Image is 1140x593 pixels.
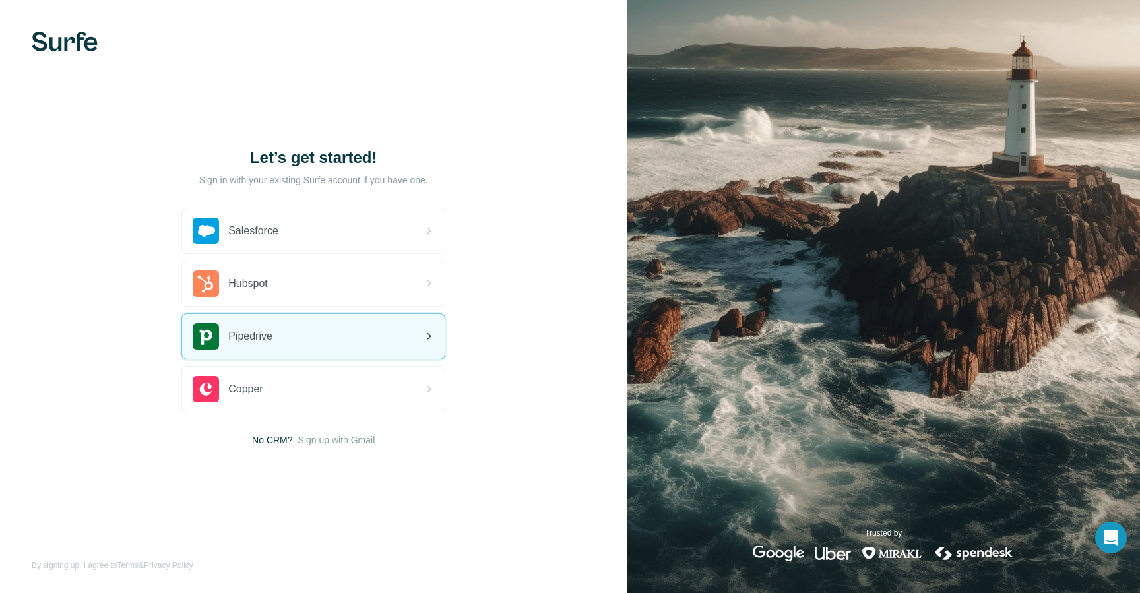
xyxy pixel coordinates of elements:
p: Sign in with your existing Surfe account if you have one. [199,173,428,187]
img: google's logo [753,546,804,561]
span: Pipedrive [228,328,272,344]
span: Salesforce [228,223,278,239]
span: Hubspot [228,276,268,292]
h1: Let’s get started! [181,147,445,168]
img: copper's logo [193,376,219,402]
div: Open Intercom Messenger [1095,522,1127,553]
img: uber's logo [815,546,851,561]
img: salesforce's logo [193,218,219,244]
a: Privacy Policy [144,561,193,570]
button: Sign up with Gmail [298,433,375,447]
span: No CRM? [252,433,292,447]
a: Terms [117,561,139,570]
img: hubspot's logo [193,270,219,297]
img: Surfe's logo [32,32,98,51]
img: spendesk's logo [933,546,1015,561]
img: mirakl's logo [862,546,922,561]
p: Trusted by [865,527,902,539]
img: pipedrive's logo [193,323,219,350]
span: Copper [228,381,263,397]
span: By signing up, I agree to & [32,559,193,571]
